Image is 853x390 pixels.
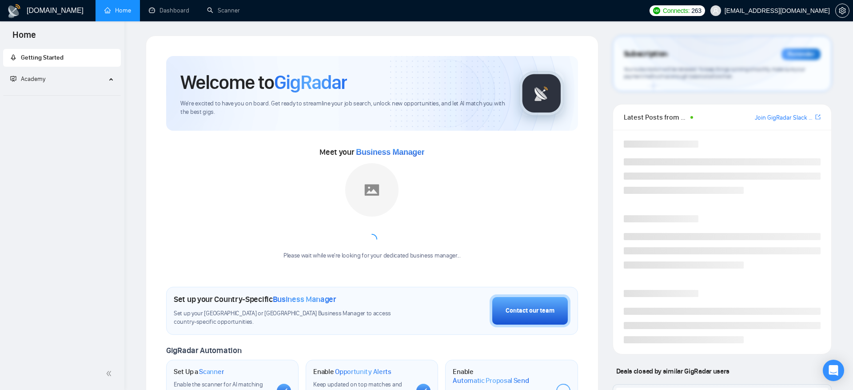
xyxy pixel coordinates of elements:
h1: Enable [313,367,391,376]
img: placeholder.png [345,163,399,217]
span: Getting Started [21,54,64,61]
div: Open Intercom Messenger [823,360,844,381]
span: 263 [691,6,701,16]
span: double-left [106,369,115,378]
div: Reminder [781,48,821,60]
img: gigradar-logo.png [519,71,564,116]
span: Automatic Proposal Send [453,376,529,385]
a: homeHome [104,7,131,14]
li: Academy Homepage [3,92,121,97]
span: Your subscription will be renewed. To keep things running smoothly, make sure your payment method... [624,66,805,80]
span: Deals closed by similar GigRadar users [613,363,733,379]
h1: Enable [453,367,549,385]
span: rocket [10,54,16,60]
span: Opportunity Alerts [335,367,391,376]
h1: Welcome to [180,70,347,94]
span: Latest Posts from the GigRadar Community [624,112,688,123]
span: Meet your [319,147,424,157]
img: logo [7,4,21,18]
div: Contact our team [506,306,554,316]
span: Academy [10,75,45,83]
span: fund-projection-screen [10,76,16,82]
span: We're excited to have you on board. Get ready to streamline your job search, unlock new opportuni... [180,100,505,117]
span: GigRadar Automation [166,346,241,355]
a: export [815,113,821,121]
span: Business Manager [273,294,336,304]
span: Home [5,28,43,47]
h1: Set Up a [174,367,224,376]
span: GigRadar [274,70,347,94]
span: Subscription [624,47,668,62]
span: Scanner [199,367,224,376]
span: Academy [21,75,45,83]
span: Set up your [GEOGRAPHIC_DATA] or [GEOGRAPHIC_DATA] Business Manager to access country-specific op... [174,310,412,326]
button: Contact our team [490,294,570,327]
button: setting [835,4,849,18]
a: setting [835,7,849,14]
a: dashboardDashboard [149,7,189,14]
span: export [815,113,821,121]
h1: Set up your Country-Specific [174,294,336,304]
a: Join GigRadar Slack Community [755,113,813,123]
span: loading [365,233,379,247]
span: setting [836,7,849,14]
span: Business Manager [356,148,424,157]
img: upwork-logo.png [653,7,660,14]
div: Please wait while we're looking for your dedicated business manager... [278,252,466,260]
li: Getting Started [3,49,121,67]
span: Connects: [663,6,690,16]
span: user [713,8,719,14]
a: searchScanner [207,7,240,14]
